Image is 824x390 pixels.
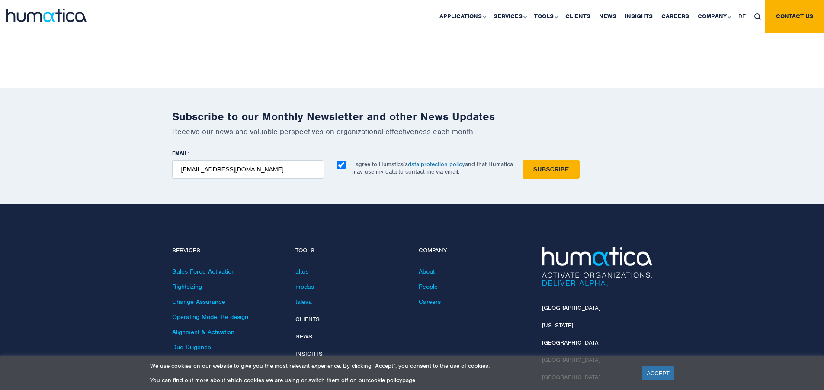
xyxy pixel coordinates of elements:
[352,161,513,175] p: I agree to Humatica’s and that Humatica may use my data to contact me via email.
[295,247,406,255] h4: Tools
[295,316,320,323] a: Clients
[172,343,211,351] a: Due Diligence
[542,322,573,329] a: [US_STATE]
[150,377,632,384] p: You can find out more about which cookies we are using or switch them off on our page.
[419,283,438,290] a: People
[172,150,188,157] span: EMAIL
[368,377,402,384] a: cookie policy
[172,160,324,179] input: name@company.com
[337,161,346,169] input: I agree to Humatica’sdata protection policyand that Humatica may use my data to contact me via em...
[642,366,674,380] a: ACCEPT
[295,333,312,340] a: News
[408,161,465,168] a: data protection policy
[295,298,312,306] a: taleva
[150,362,632,370] p: We use cookies on our website to give you the most relevant experience. By clicking “Accept”, you...
[172,328,234,336] a: Alignment & Activation
[172,127,652,136] p: Receive our news and valuable perspectives on organizational effectiveness each month.
[738,13,746,20] span: DE
[419,298,441,306] a: Careers
[542,247,652,286] img: Humatica
[6,9,87,22] img: logo
[295,268,308,275] a: altus
[542,304,600,312] a: [GEOGRAPHIC_DATA]
[542,339,600,346] a: [GEOGRAPHIC_DATA]
[172,298,225,306] a: Change Assurance
[419,247,529,255] h4: Company
[754,13,761,20] img: search_icon
[295,283,314,290] a: modas
[295,350,323,358] a: Insights
[172,110,652,123] h2: Subscribe to our Monthly Newsletter and other News Updates
[172,313,248,321] a: Operating Model Re-design
[419,268,435,275] a: About
[172,283,202,290] a: Rightsizing
[172,247,282,255] h4: Services
[523,160,580,179] input: Subscribe
[172,268,235,275] a: Sales Force Activation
